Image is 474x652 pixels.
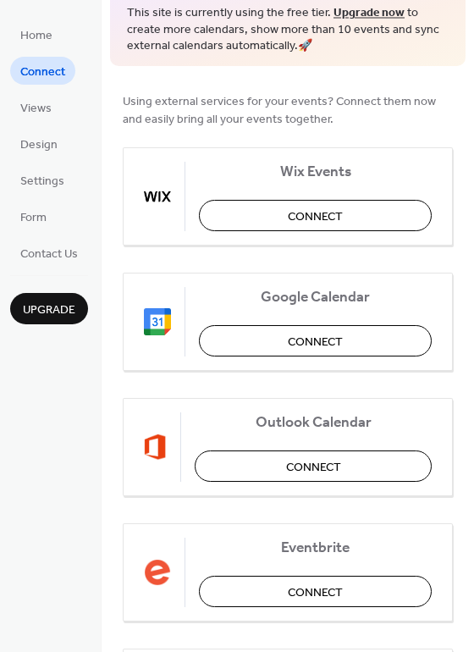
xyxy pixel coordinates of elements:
[10,20,63,48] a: Home
[20,64,65,81] span: Connect
[199,163,432,180] span: Wix Events
[195,413,432,431] span: Outlook Calendar
[20,100,52,118] span: Views
[333,2,405,25] a: Upgrade now
[127,5,449,55] span: This site is currently using the free tier. to create more calendars, show more than 10 events an...
[144,434,167,461] img: outlook
[199,288,432,306] span: Google Calendar
[144,183,171,210] img: wix
[10,57,75,85] a: Connect
[20,27,52,45] span: Home
[10,93,62,121] a: Views
[199,200,432,231] button: Connect
[144,559,171,586] img: eventbrite
[20,173,64,191] span: Settings
[199,576,432,607] button: Connect
[288,583,343,601] span: Connect
[288,207,343,225] span: Connect
[23,301,75,319] span: Upgrade
[20,209,47,227] span: Form
[10,293,88,324] button: Upgrade
[144,308,171,335] img: google
[195,450,432,482] button: Connect
[20,136,58,154] span: Design
[10,166,74,194] a: Settings
[10,239,88,267] a: Contact Us
[199,539,432,556] span: Eventbrite
[199,325,432,356] button: Connect
[288,333,343,351] span: Connect
[20,246,78,263] span: Contact Us
[10,130,68,157] a: Design
[10,202,57,230] a: Form
[123,92,453,128] span: Using external services for your events? Connect them now and easily bring all your events together.
[286,458,341,476] span: Connect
